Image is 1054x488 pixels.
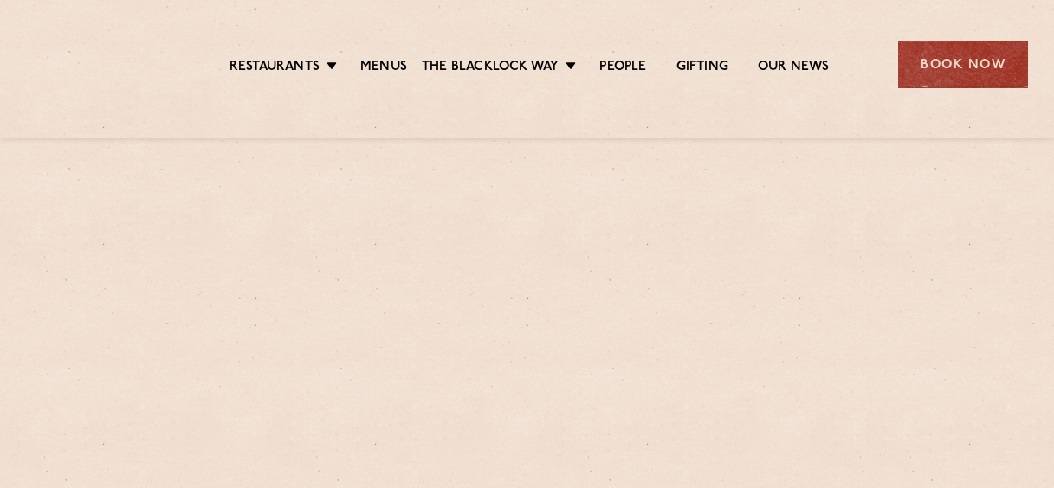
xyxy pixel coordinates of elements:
a: Our News [758,59,830,78]
img: svg%3E [26,16,169,112]
a: People [599,59,646,78]
a: Restaurants [230,59,320,78]
div: Book Now [898,41,1028,88]
a: Menus [360,59,407,78]
a: The Blacklock Way [422,59,559,78]
a: Gifting [676,59,728,78]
